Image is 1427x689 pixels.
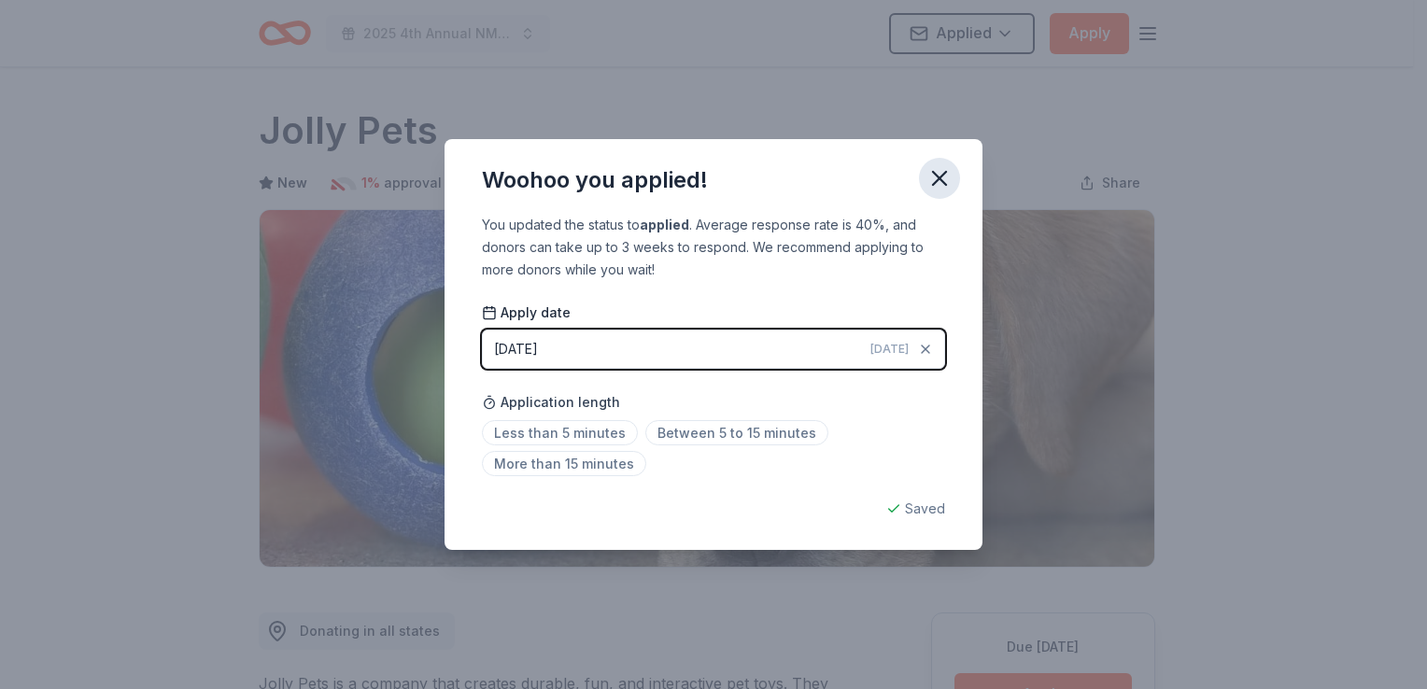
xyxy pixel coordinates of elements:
b: applied [640,217,689,232]
span: More than 15 minutes [482,451,646,476]
div: Woohoo you applied! [482,165,708,195]
span: Less than 5 minutes [482,420,638,445]
span: Between 5 to 15 minutes [645,420,828,445]
span: [DATE] [870,342,909,357]
span: Apply date [482,303,571,322]
div: You updated the status to . Average response rate is 40%, and donors can take up to 3 weeks to re... [482,214,945,281]
button: [DATE][DATE] [482,330,945,369]
div: [DATE] [494,338,538,360]
span: Application length [482,391,620,414]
